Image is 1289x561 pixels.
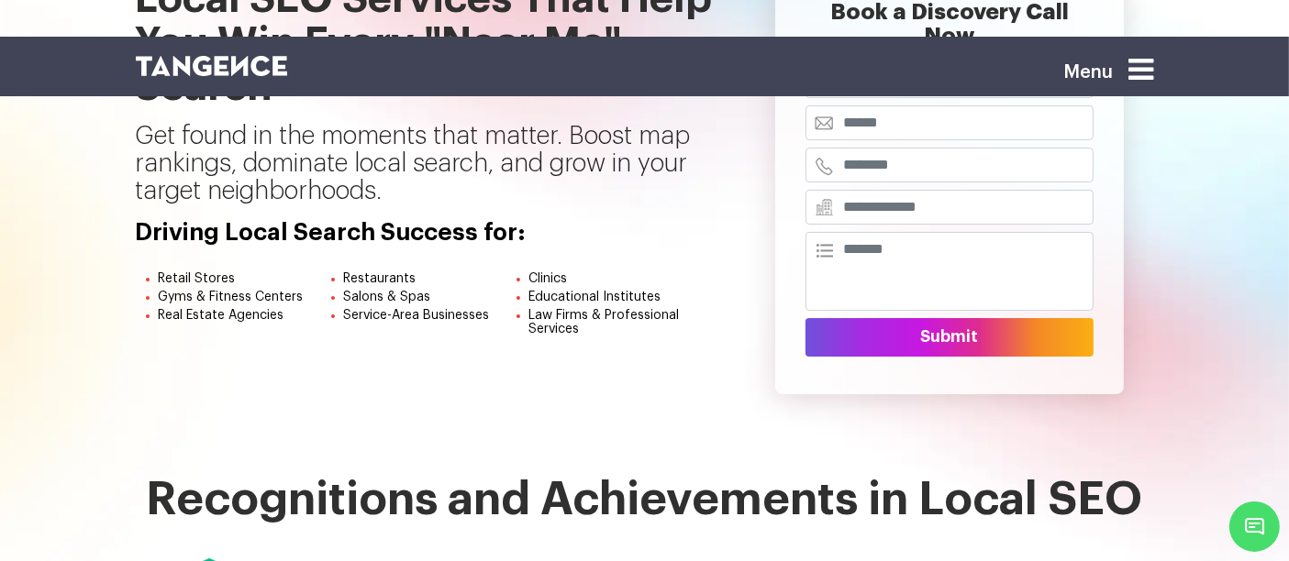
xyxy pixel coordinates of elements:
[344,309,490,322] span: Service-Area Businesses
[159,272,236,285] span: Retail Stores
[159,291,304,303] span: Gyms & Fitness Centers
[136,475,1154,525] h1: Recognitions and Achievements in Local SEO
[344,291,431,303] span: Salons & Spas
[136,220,718,247] h4: Driving Local Search Success for:
[529,272,568,285] span: Clinics
[1229,501,1280,552] span: Chat Widget
[529,291,661,303] span: Educational Institutes
[806,318,1094,357] button: Submit
[159,309,284,322] span: Real Estate Agencies
[136,123,718,220] p: Get found in the moments that matter. Boost map rankings, dominate local search, and grow in your...
[529,309,680,335] span: Law Firms & Professional Services
[344,272,417,285] span: Restaurants
[136,56,288,76] img: logo SVG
